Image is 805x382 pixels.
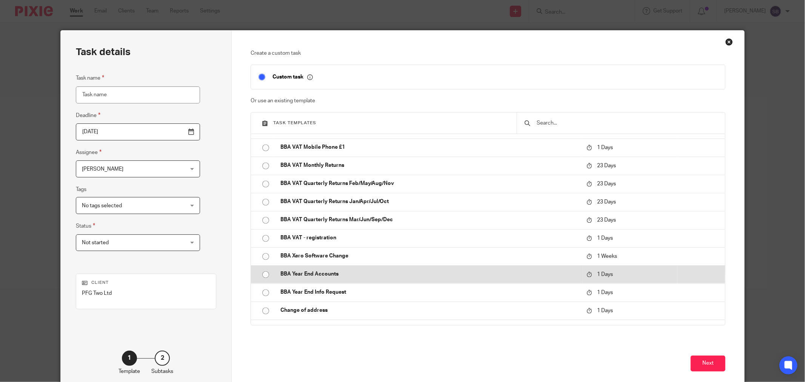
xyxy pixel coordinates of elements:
label: Tags [76,186,86,193]
p: BBA VAT Quarterly Returns Feb/May/Aug/Nov [280,180,579,188]
p: BBA Xero Software Change [280,253,579,260]
p: BBA Year End Info Request [280,289,579,296]
p: BBA VAT Monthly Returns [280,162,579,169]
span: Task templates [273,121,316,125]
div: 1 [122,351,137,366]
span: 23 Days [597,199,616,205]
div: Close this dialog window [725,38,733,46]
span: 1 Weeks [597,254,617,259]
p: BBA VAT Quarterly Returns Mar/Jun/Sep/Dec [280,216,579,224]
span: 1 Days [597,308,613,313]
p: Change of address [280,307,579,314]
p: BBA Year End Accounts [280,271,579,278]
label: Deadline [76,111,100,120]
span: 23 Days [597,181,616,186]
span: 1 Days [597,272,613,277]
p: Template [119,368,140,375]
span: Not started [82,240,109,245]
p: Client [82,280,210,286]
h2: Task details [76,46,131,59]
p: BBA VAT Quarterly Returns Jan/Apr/Jul/Oct [280,198,579,206]
div: 2 [155,351,170,366]
span: 1 Days [597,290,613,295]
p: PFG Two Ltd [82,290,210,297]
input: Search... [536,119,717,127]
p: CIS Chase Up [280,325,579,333]
span: 1 Days [597,145,613,150]
p: BBA VAT - registration [280,234,579,242]
p: Create a custom task [251,49,725,57]
input: Pick a date [76,123,200,140]
button: Next [691,356,725,372]
p: Custom task [272,74,313,80]
p: Or use an existing template [251,97,725,105]
span: [PERSON_NAME] [82,166,123,172]
span: 1 Days [597,236,613,241]
label: Task name [76,74,104,82]
p: BBA VAT Mobile Phone £1 [280,144,579,151]
label: Assignee [76,148,102,157]
span: 23 Days [597,163,616,168]
p: Subtasks [151,368,173,375]
label: Status [76,222,95,230]
input: Task name [76,86,200,103]
span: No tags selected [82,203,122,208]
span: 23 Days [597,217,616,223]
